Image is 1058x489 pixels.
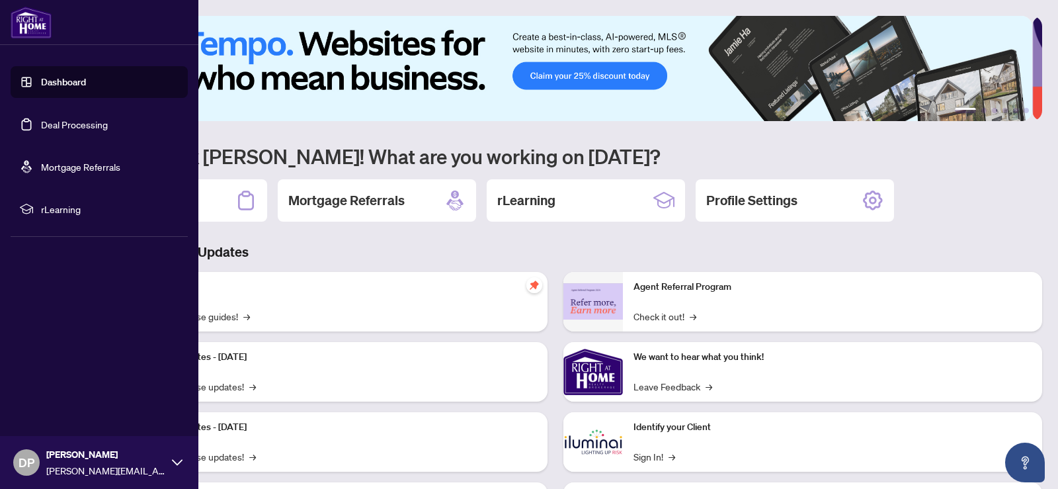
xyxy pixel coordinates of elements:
[1013,108,1018,113] button: 5
[69,16,1032,121] img: Slide 0
[288,191,405,210] h2: Mortgage Referrals
[992,108,997,113] button: 3
[249,379,256,394] span: →
[633,309,696,324] a: Check it out!→
[633,379,712,394] a: Leave Feedback→
[497,191,555,210] h2: rLearning
[249,449,256,464] span: →
[633,350,1032,365] p: We want to hear what you think!
[139,420,537,435] p: Platform Updates - [DATE]
[526,277,542,293] span: pushpin
[243,309,250,324] span: →
[706,191,797,210] h2: Profile Settings
[563,412,623,472] img: Identify your Client
[69,144,1042,169] h1: Welcome back [PERSON_NAME]! What are you working on [DATE]?
[19,453,34,472] span: DP
[41,76,86,88] a: Dashboard
[633,280,1032,294] p: Agent Referral Program
[46,447,165,462] span: [PERSON_NAME]
[690,309,696,324] span: →
[69,243,1042,261] h3: Brokerage & Industry Updates
[41,161,120,173] a: Mortgage Referrals
[41,202,179,216] span: rLearning
[1002,108,1008,113] button: 4
[139,280,537,294] p: Self-Help
[633,420,1032,435] p: Identify your Client
[563,342,623,402] img: We want to hear what you think!
[139,350,537,365] p: Platform Updates - [DATE]
[11,7,52,38] img: logo
[633,449,675,464] a: Sign In!→
[706,379,712,394] span: →
[46,463,165,478] span: [PERSON_NAME][EMAIL_ADDRESS][DOMAIN_NAME]
[981,108,987,113] button: 2
[1005,443,1045,482] button: Open asap
[955,108,976,113] button: 1
[1024,108,1029,113] button: 6
[563,283,623,320] img: Agent Referral Program
[41,118,108,130] a: Deal Processing
[669,449,675,464] span: →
